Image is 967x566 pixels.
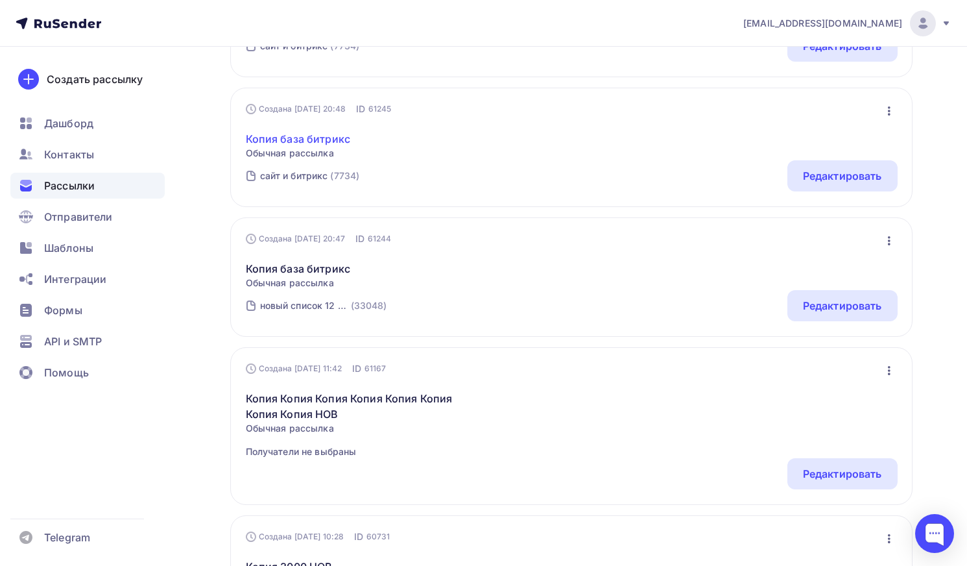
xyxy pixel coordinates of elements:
[803,168,882,184] div: Редактировать
[743,17,902,30] span: [EMAIL_ADDRESS][DOMAIN_NAME]
[246,445,468,458] span: Получатели не выбраны
[44,178,95,193] span: Рассылки
[44,334,102,349] span: API и SMTP
[368,103,392,116] span: 61245
[246,234,346,244] div: Создана [DATE] 20:47
[260,299,348,312] div: новый список 12 тыс
[246,363,342,374] div: Создана [DATE] 11:42
[44,147,94,162] span: Контакты
[10,141,165,167] a: Контакты
[355,232,364,245] span: ID
[259,295,388,316] a: новый список 12 тыс (33048)
[352,362,361,375] span: ID
[10,235,165,261] a: Шаблоны
[246,422,468,435] span: Обычная рассылка
[44,530,90,545] span: Telegram
[803,466,882,482] div: Редактировать
[354,530,363,543] span: ID
[246,131,351,147] a: Копия база битрикс
[44,240,93,256] span: Шаблоны
[743,10,951,36] a: [EMAIL_ADDRESS][DOMAIN_NAME]
[366,530,390,543] span: 60731
[259,166,361,186] a: сайт и битрикс (7734)
[246,391,468,422] a: Копия Копия Копия Копия Копия Копия Копия Копия НОВ
[356,103,365,116] span: ID
[10,297,165,323] a: Формы
[44,209,113,225] span: Отправители
[10,204,165,230] a: Отправители
[246,104,346,114] div: Создана [DATE] 20:48
[44,365,89,380] span: Помощь
[10,110,165,136] a: Дашборд
[10,173,165,199] a: Рассылки
[246,261,351,277] a: Копия база битрикс
[330,169,359,182] div: (7734)
[47,71,143,87] div: Создать рассылку
[803,298,882,314] div: Редактировать
[260,169,328,182] div: сайт и битрикс
[368,232,392,245] span: 61244
[351,299,387,312] div: (33048)
[44,116,93,131] span: Дашборд
[246,277,351,289] span: Обычная рассылка
[364,362,387,375] span: 61167
[44,271,106,287] span: Интеграции
[246,532,344,542] div: Создана [DATE] 10:28
[246,147,351,160] span: Обычная рассылка
[44,302,82,318] span: Формы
